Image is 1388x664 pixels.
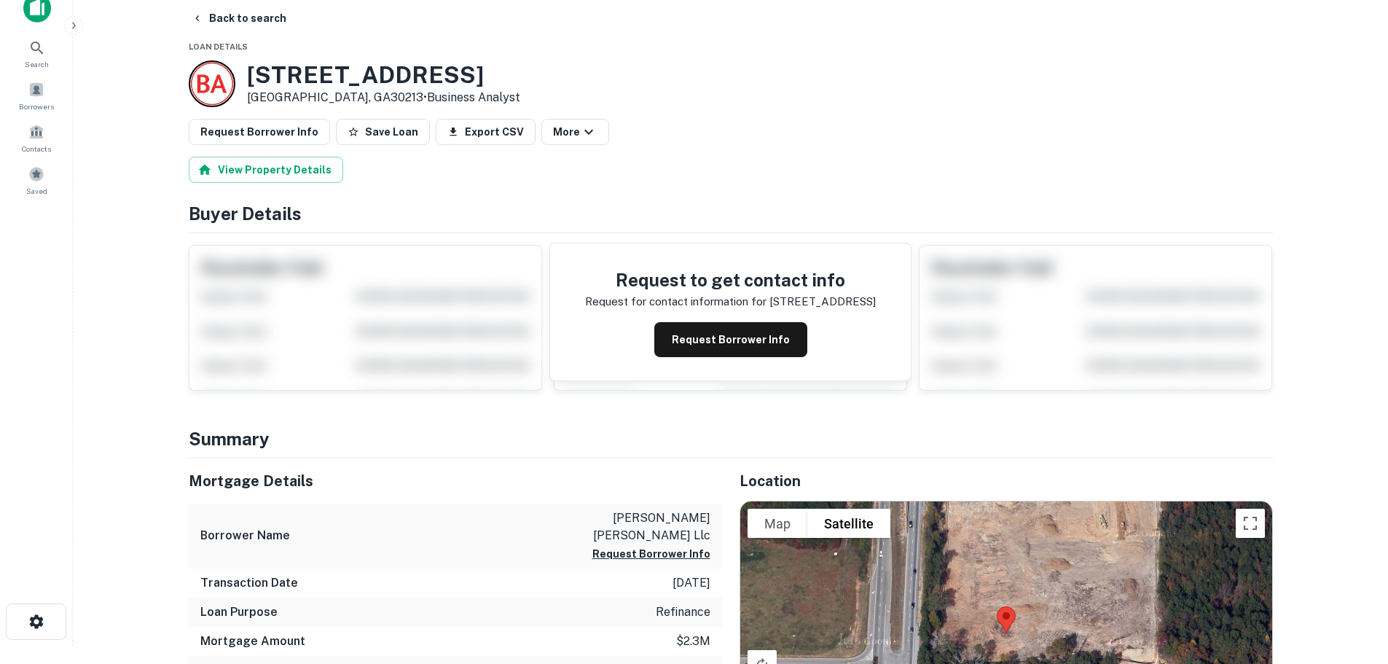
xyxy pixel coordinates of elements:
button: Request Borrower Info [189,119,330,145]
h4: Request to get contact info [585,267,876,293]
span: Borrowers [19,101,54,112]
p: [GEOGRAPHIC_DATA], GA30213 • [247,89,520,106]
button: More [541,119,609,145]
h6: Mortgage Amount [200,633,305,650]
h5: Location [740,470,1273,492]
button: Show satellite imagery [807,509,890,538]
button: Back to search [186,5,292,31]
p: [STREET_ADDRESS] [769,293,876,310]
h5: Mortgage Details [189,470,722,492]
span: Saved [26,185,47,197]
p: Request for contact information for [585,293,766,310]
h4: Buyer Details [189,200,1273,227]
button: Request Borrower Info [592,545,710,563]
button: Request Borrower Info [654,322,807,357]
button: Toggle fullscreen view [1236,509,1265,538]
h6: Borrower Name [200,527,290,544]
a: Borrowers [4,76,68,115]
button: Show street map [748,509,807,538]
span: Loan Details [189,42,248,51]
p: [DATE] [673,574,710,592]
a: Contacts [4,118,68,157]
h4: Summary [189,426,1273,452]
button: Export CSV [436,119,536,145]
h3: [STREET_ADDRESS] [247,61,520,89]
p: $2.3m [676,633,710,650]
a: Search [4,34,68,73]
button: View Property Details [189,157,343,183]
span: Contacts [22,143,51,155]
a: Saved [4,160,68,200]
button: Save Loan [336,119,430,145]
iframe: Chat Widget [1315,547,1388,617]
p: [PERSON_NAME] [PERSON_NAME] llc [579,509,710,544]
h6: Loan Purpose [200,604,278,621]
span: Search [25,58,49,70]
p: refinance [656,604,710,621]
h6: Transaction Date [200,574,298,592]
a: Business Analyst [427,90,520,104]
